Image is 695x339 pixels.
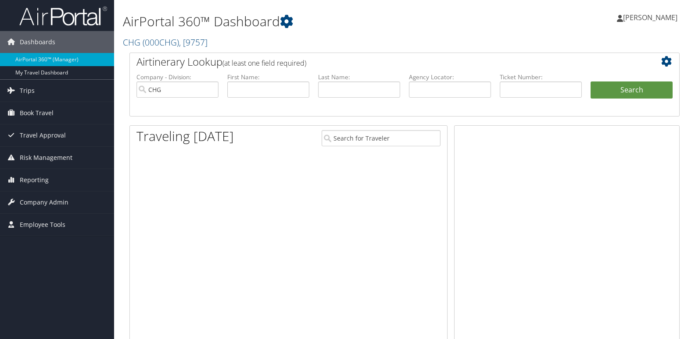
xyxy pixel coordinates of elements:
label: Company - Division: [136,73,219,81]
h1: Traveling [DATE] [136,127,234,145]
h1: AirPortal 360™ Dashboard [123,12,498,31]
a: CHG [123,36,208,48]
label: Ticket Number: [500,73,582,81]
span: Risk Management [20,147,72,169]
label: Last Name: [318,73,400,81]
span: [PERSON_NAME] [623,13,677,22]
a: [PERSON_NAME] [617,4,686,31]
span: Travel Approval [20,124,66,146]
span: Reporting [20,169,49,191]
input: Search for Traveler [322,130,441,146]
img: airportal-logo.png [19,6,107,26]
span: Book Travel [20,102,54,124]
span: Dashboards [20,31,55,53]
button: Search [591,81,673,99]
span: ( 000CHG ) [143,36,179,48]
label: Agency Locator: [409,73,491,81]
span: , [ 9757 ] [179,36,208,48]
span: Employee Tools [20,214,65,236]
label: First Name: [227,73,309,81]
h2: Airtinerary Lookup [136,54,627,69]
span: (at least one field required) [222,58,306,68]
span: Trips [20,80,35,102]
span: Company Admin [20,191,68,213]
